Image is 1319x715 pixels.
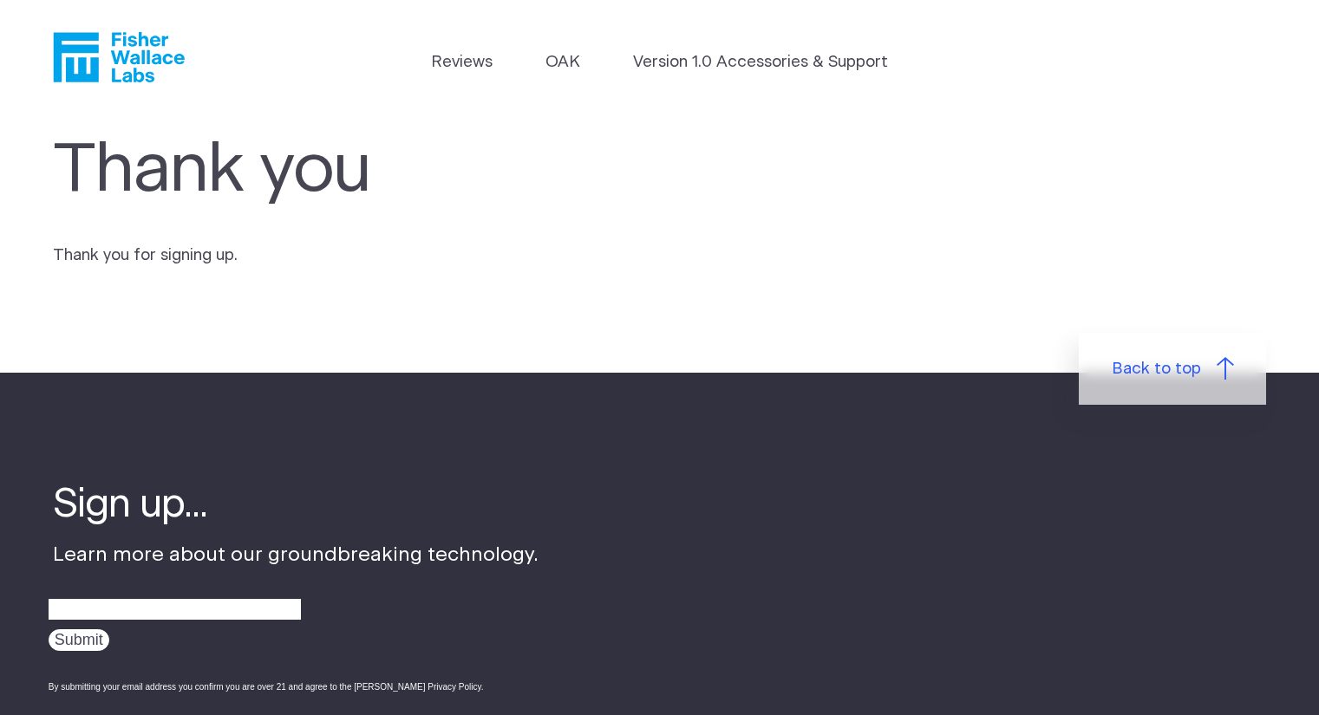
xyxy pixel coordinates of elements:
a: OAK [545,50,580,75]
h1: Thank you [53,131,774,211]
input: Submit [49,629,109,651]
span: Back to top [1112,357,1201,381]
div: Learn more about our groundbreaking technology. [53,478,539,710]
a: Back to top [1079,333,1266,406]
span: Thank you for signing up. [53,247,238,263]
div: By submitting your email address you confirm you are over 21 and agree to the [PERSON_NAME] Priva... [49,680,539,693]
h4: Sign up... [53,478,539,532]
a: Reviews [431,50,493,75]
a: Fisher Wallace [53,32,185,82]
a: Version 1.0 Accessories & Support [633,50,888,75]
